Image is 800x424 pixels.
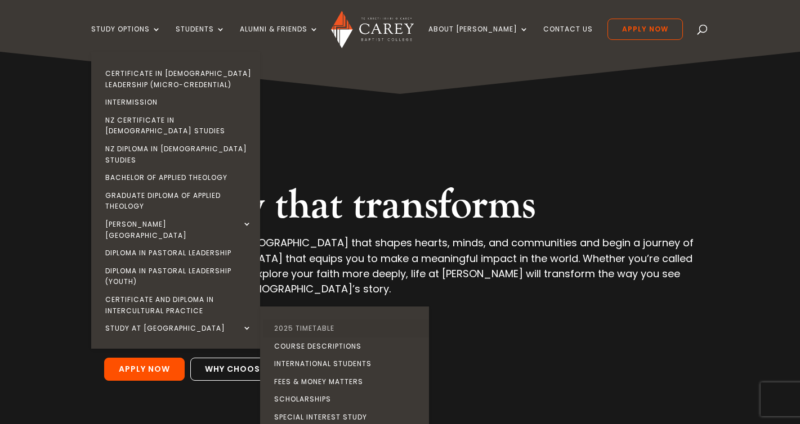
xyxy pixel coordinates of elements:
[543,25,593,52] a: Contact Us
[94,169,263,187] a: Bachelor of Applied Theology
[94,65,263,93] a: Certificate in [DEMOGRAPHIC_DATA] Leadership (Micro-credential)
[104,181,695,235] h2: Theology that transforms
[263,355,432,373] a: International Students
[263,319,432,337] a: 2025 Timetable
[94,319,263,337] a: Study at [GEOGRAPHIC_DATA]
[94,187,263,215] a: Graduate Diploma of Applied Theology
[263,337,432,355] a: Course Descriptions
[428,25,529,52] a: About [PERSON_NAME]
[190,358,361,381] a: Why choose [PERSON_NAME]?
[91,25,161,52] a: Study Options
[263,373,432,391] a: Fees & Money Matters
[176,25,225,52] a: Students
[240,25,319,52] a: Alumni & Friends
[94,262,263,291] a: Diploma in Pastoral Leadership (Youth)
[94,111,263,140] a: NZ Certificate in [DEMOGRAPHIC_DATA] Studies
[104,358,185,381] a: Apply Now
[104,235,695,306] p: We invite you to discover [DEMOGRAPHIC_DATA] that shapes hearts, minds, and communities and begin...
[94,215,263,244] a: [PERSON_NAME][GEOGRAPHIC_DATA]
[263,390,432,408] a: Scholarships
[607,19,683,40] a: Apply Now
[94,244,263,262] a: Diploma in Pastoral Leadership
[94,140,263,169] a: NZ Diploma in [DEMOGRAPHIC_DATA] Studies
[94,291,263,319] a: Certificate and Diploma in Intercultural Practice
[94,93,263,111] a: Intermission
[331,11,414,48] img: Carey Baptist College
